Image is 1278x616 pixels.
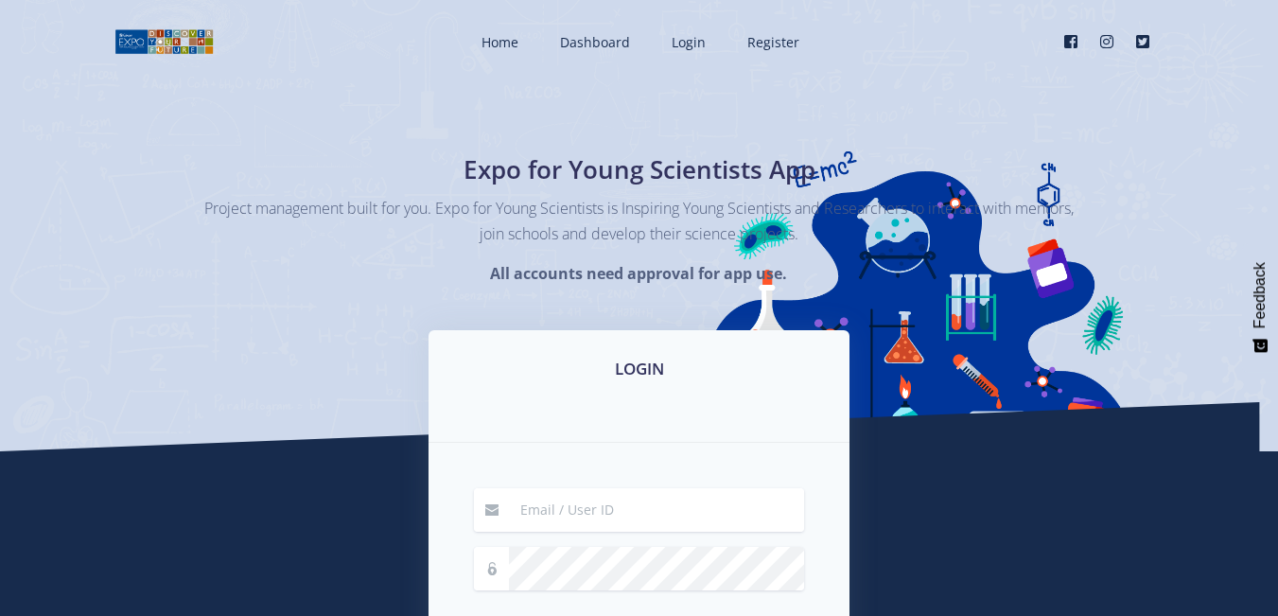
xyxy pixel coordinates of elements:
input: Email / User ID [509,488,804,532]
p: Project management built for you. Expo for Young Scientists is Inspiring Young Scientists and Res... [204,196,1075,247]
a: Register [728,17,814,67]
img: logo01.png [114,27,214,56]
h1: Expo for Young Scientists App [294,151,985,188]
span: Login [672,33,706,51]
a: Home [463,17,534,67]
span: Register [747,33,799,51]
a: Login [653,17,721,67]
span: Home [481,33,518,51]
span: Feedback [1252,262,1269,328]
button: Feedback - Show survey [1242,243,1278,372]
h3: LOGIN [451,357,827,381]
a: Dashboard [541,17,645,67]
span: Dashboard [560,33,630,51]
strong: All accounts need approval for app use. [490,263,787,284]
